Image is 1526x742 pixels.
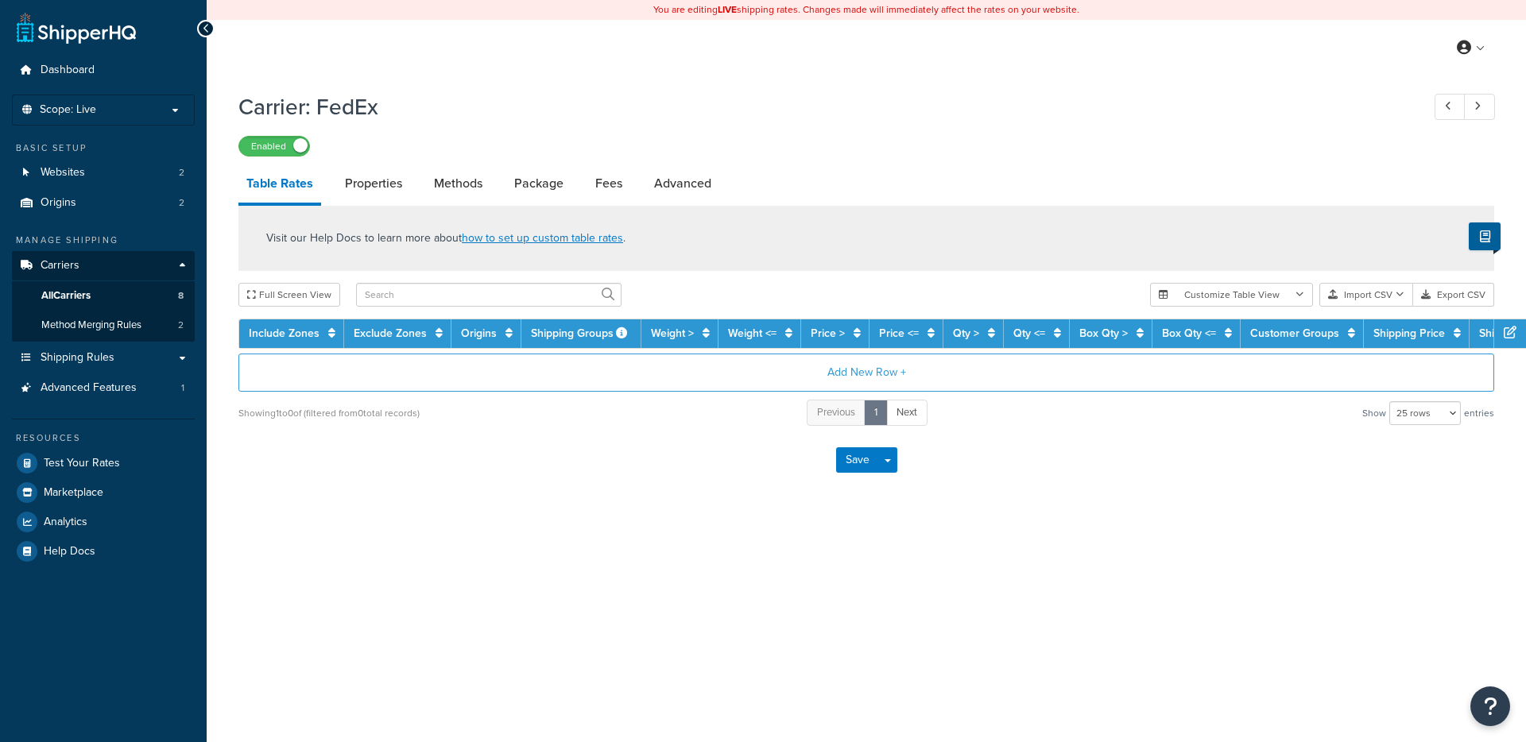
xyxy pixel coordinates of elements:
a: Advanced Features1 [12,373,195,403]
button: Show Help Docs [1469,222,1501,250]
span: Help Docs [44,545,95,558]
button: Import CSV [1319,283,1413,307]
div: Showing 1 to 0 of (filtered from 0 total records) [238,402,420,424]
a: how to set up custom table rates [462,230,623,246]
a: Include Zones [249,325,320,342]
p: Visit our Help Docs to learn more about . [266,230,626,247]
a: Advanced [646,164,719,203]
span: 2 [179,196,184,210]
th: Shipping Groups [521,319,641,348]
a: Methods [426,164,490,203]
span: Previous [817,404,855,419]
span: Carriers [41,259,79,272]
button: Full Screen View [238,283,340,307]
li: Advanced Features [12,373,195,403]
li: Origins [12,188,195,218]
input: Search [356,283,622,307]
a: Analytics [12,508,195,536]
span: Method Merging Rules [41,319,141,332]
span: Marketplace [44,486,103,500]
div: Resources [12,431,195,445]
span: Scope: Live [40,103,96,117]
span: Websites [41,166,85,180]
label: Enabled [239,137,309,156]
span: entries [1464,402,1494,424]
a: Table Rates [238,164,321,206]
span: Advanced Features [41,381,137,395]
a: Test Your Rates [12,449,195,477]
button: Export CSV [1413,283,1494,307]
a: Origins [461,325,497,342]
a: Method Merging Rules2 [12,311,195,340]
span: Test Your Rates [44,457,120,470]
span: 2 [178,319,184,332]
a: 1 [864,400,888,426]
a: Next [886,400,928,426]
a: Carriers [12,251,195,280]
a: Weight <= [728,325,777,342]
button: Open Resource Center [1470,686,1510,726]
a: Customer Groups [1250,325,1339,342]
span: Show [1362,402,1386,424]
li: Carriers [12,251,195,342]
button: Save [836,447,879,473]
a: Box Qty <= [1162,325,1216,342]
a: Shipping Rules [12,343,195,373]
a: Fees [587,164,630,203]
a: Price > [811,325,845,342]
div: Manage Shipping [12,234,195,247]
span: Origins [41,196,76,210]
a: Qty <= [1013,325,1045,342]
div: Basic Setup [12,141,195,155]
a: Origins2 [12,188,195,218]
span: 8 [178,289,184,303]
span: All Carriers [41,289,91,303]
b: LIVE [718,2,737,17]
a: Box Qty > [1079,325,1128,342]
li: Websites [12,158,195,187]
a: Qty > [953,325,979,342]
button: Customize Table View [1150,283,1313,307]
a: Previous Record [1435,94,1466,120]
span: Next [897,404,917,419]
a: Package [506,164,571,203]
a: Shipping Price [1373,325,1445,342]
a: Dashboard [12,56,195,85]
span: Shipping Rules [41,351,114,365]
span: 1 [181,381,184,395]
a: Properties [337,164,410,203]
a: Help Docs [12,537,195,566]
span: 2 [179,166,184,180]
span: Analytics [44,516,87,529]
li: Method Merging Rules [12,311,195,340]
span: Dashboard [41,64,95,77]
a: Exclude Zones [354,325,427,342]
a: Websites2 [12,158,195,187]
a: Price <= [879,325,919,342]
a: Previous [807,400,866,426]
a: Marketplace [12,478,195,507]
h1: Carrier: FedEx [238,91,1405,122]
button: Add New Row + [238,354,1494,392]
a: AllCarriers8 [12,281,195,311]
a: Weight > [651,325,694,342]
a: Next Record [1464,94,1495,120]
